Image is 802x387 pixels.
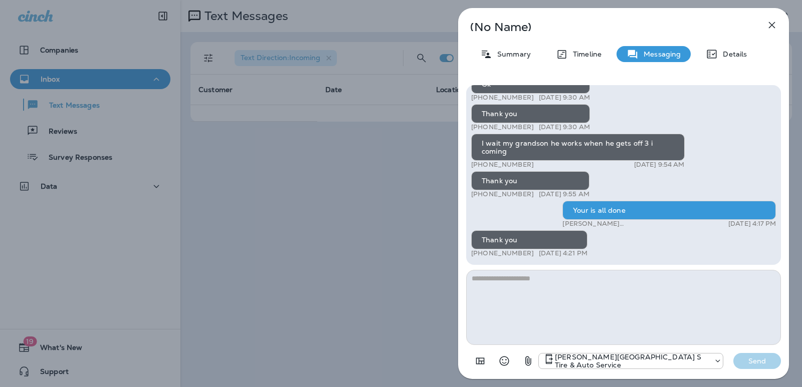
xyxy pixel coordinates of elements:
p: [PERSON_NAME][GEOGRAPHIC_DATA] S Tire & Auto Service [562,220,690,228]
button: Add in a premade template [470,351,490,371]
div: +1 (410) 969-0701 [539,353,723,369]
p: [DATE] 9:55 AM [539,190,589,198]
p: [DATE] 9:30 AM [539,123,590,131]
p: [DATE] 4:21 PM [539,249,587,257]
div: I wait my grandson he works when he gets off 3 i coming [471,134,685,161]
div: Thank you [471,104,590,123]
div: Your is all done [562,201,776,220]
p: [DATE] 4:17 PM [728,220,776,228]
div: Thank you [471,230,587,249]
p: [PHONE_NUMBER] [471,190,534,198]
p: [PHONE_NUMBER] [471,94,534,102]
p: [PHONE_NUMBER] [471,161,534,169]
p: [DATE] 9:54 AM [634,161,685,169]
p: [PERSON_NAME][GEOGRAPHIC_DATA] S Tire & Auto Service [555,353,709,369]
p: [DATE] 9:30 AM [539,94,590,102]
div: Thank you [471,171,589,190]
p: Details [718,50,747,58]
p: [PHONE_NUMBER] [471,123,534,131]
p: Messaging [639,50,681,58]
p: Summary [492,50,531,58]
p: (No Name) [470,23,744,31]
button: Select an emoji [494,351,514,371]
p: Timeline [568,50,601,58]
p: [PHONE_NUMBER] [471,249,534,257]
